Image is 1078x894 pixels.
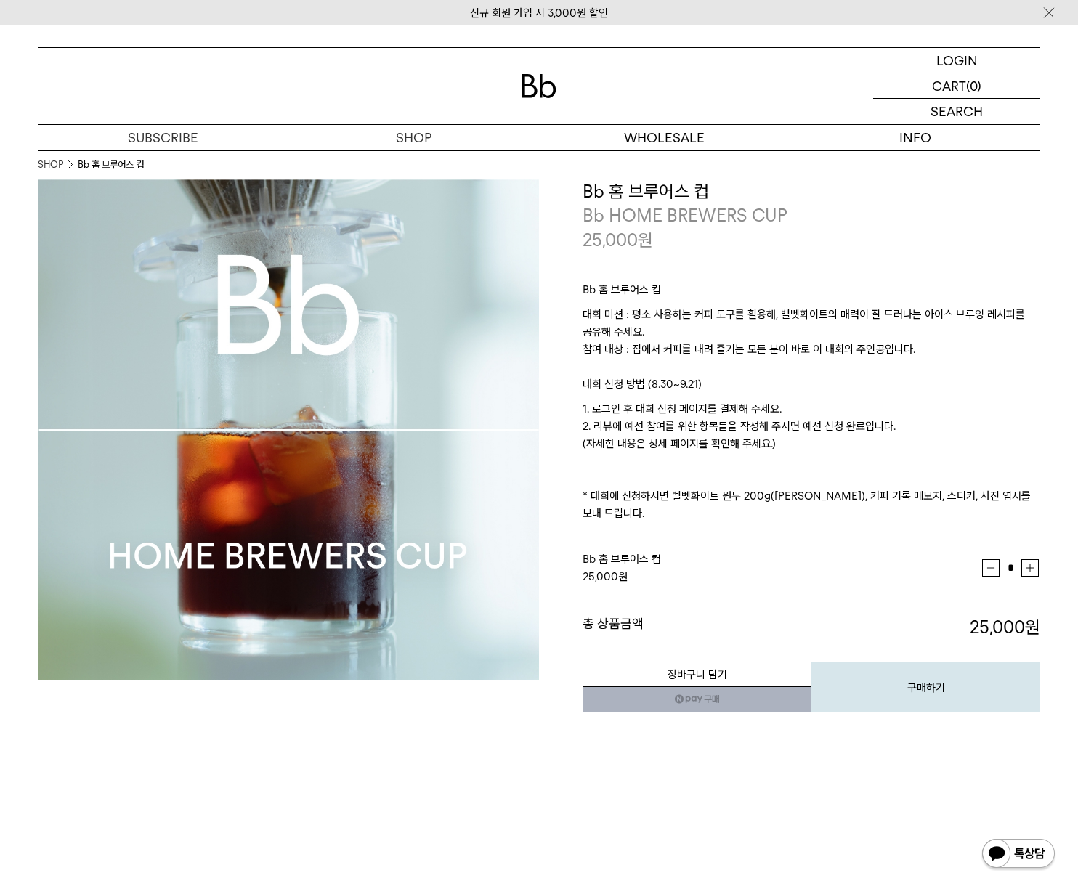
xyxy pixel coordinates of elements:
[583,615,811,640] dt: 총 상품금액
[583,179,1040,204] h3: Bb 홈 브루어스 컵
[38,179,539,680] img: Bb 홈 브루어스 컵
[38,158,63,172] a: SHOP
[790,125,1040,150] p: INFO
[982,559,1000,577] button: 감소
[522,74,556,98] img: 로고
[583,306,1040,375] p: 대회 미션 : 평소 사용하는 커피 도구를 활용해, 벨벳화이트의 매력이 잘 드러나는 아이스 브루잉 레시피를 공유해 주세요. 참여 대상 : 집에서 커피를 내려 즐기는 모든 분이 ...
[539,125,790,150] p: WHOLESALE
[288,125,539,150] a: SHOP
[966,73,981,98] p: (0)
[583,553,661,566] span: Bb 홈 브루어스 컵
[936,48,978,73] p: LOGIN
[583,570,618,583] strong: 25,000
[583,568,982,585] div: 원
[38,125,288,150] a: SUBSCRIBE
[638,229,653,251] span: 원
[583,228,653,253] p: 25,000
[873,73,1040,99] a: CART (0)
[932,73,966,98] p: CART
[583,400,1040,522] p: 1. 로그인 후 대회 신청 페이지를 결제해 주세요. 2. 리뷰에 예선 참여를 위한 항목들을 작성해 주시면 예선 신청 완료입니다. (자세한 내용은 상세 페이지를 확인해 주세요....
[811,662,1040,712] button: 구매하기
[583,281,1040,306] p: Bb 홈 브루어스 컵
[583,203,1040,228] p: Bb HOME BREWERS CUP
[583,686,811,712] a: 새창
[981,837,1056,872] img: 카카오톡 채널 1:1 채팅 버튼
[470,7,608,20] a: 신규 회원 가입 시 3,000원 할인
[583,375,1040,400] p: 대회 신청 방법 (8.30~9.21)
[583,662,811,687] button: 장바구니 담기
[1025,617,1040,638] b: 원
[873,48,1040,73] a: LOGIN
[1021,559,1039,577] button: 증가
[78,158,144,172] li: Bb 홈 브루어스 컵
[970,617,1040,638] strong: 25,000
[931,99,983,124] p: SEARCH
